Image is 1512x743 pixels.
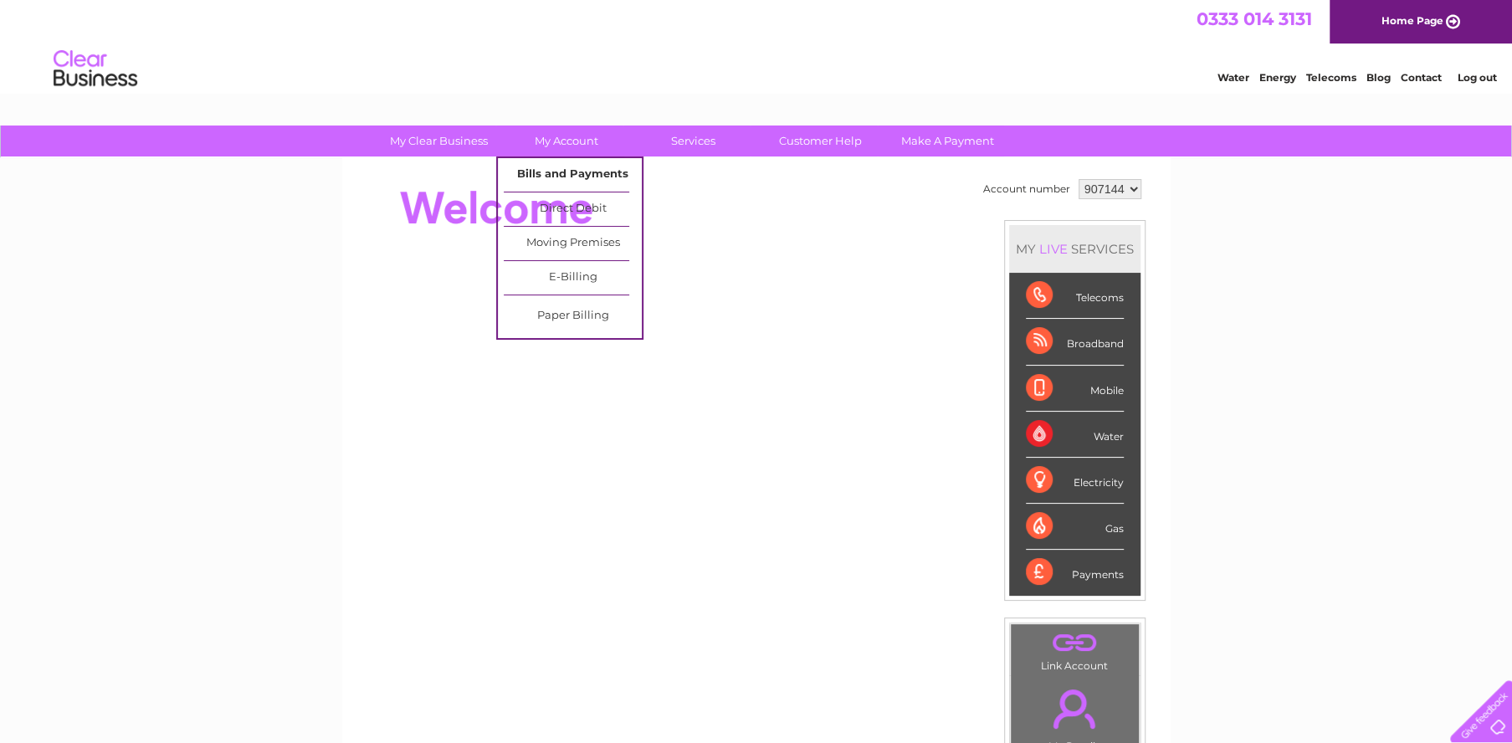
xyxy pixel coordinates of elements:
[497,126,635,156] a: My Account
[1306,71,1356,84] a: Telecoms
[361,9,1152,81] div: Clear Business is a trading name of Verastar Limited (registered in [GEOGRAPHIC_DATA] No. 3667643...
[1259,71,1296,84] a: Energy
[1009,225,1140,273] div: MY SERVICES
[504,300,642,333] a: Paper Billing
[1026,458,1124,504] div: Electricity
[979,175,1074,203] td: Account number
[1036,241,1071,257] div: LIVE
[1457,71,1496,84] a: Log out
[1015,679,1135,738] a: .
[504,158,642,192] a: Bills and Payments
[1010,623,1140,676] td: Link Account
[370,126,508,156] a: My Clear Business
[751,126,889,156] a: Customer Help
[1026,412,1124,458] div: Water
[1026,550,1124,595] div: Payments
[1015,628,1135,658] a: .
[1401,71,1442,84] a: Contact
[1197,8,1312,29] a: 0333 014 3131
[504,261,642,295] a: E-Billing
[1026,319,1124,365] div: Broadband
[504,192,642,226] a: Direct Debit
[1026,504,1124,550] div: Gas
[1217,71,1249,84] a: Water
[879,126,1017,156] a: Make A Payment
[1366,71,1391,84] a: Blog
[624,126,762,156] a: Services
[1026,366,1124,412] div: Mobile
[1026,273,1124,319] div: Telecoms
[504,227,642,260] a: Moving Premises
[53,44,138,95] img: logo.png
